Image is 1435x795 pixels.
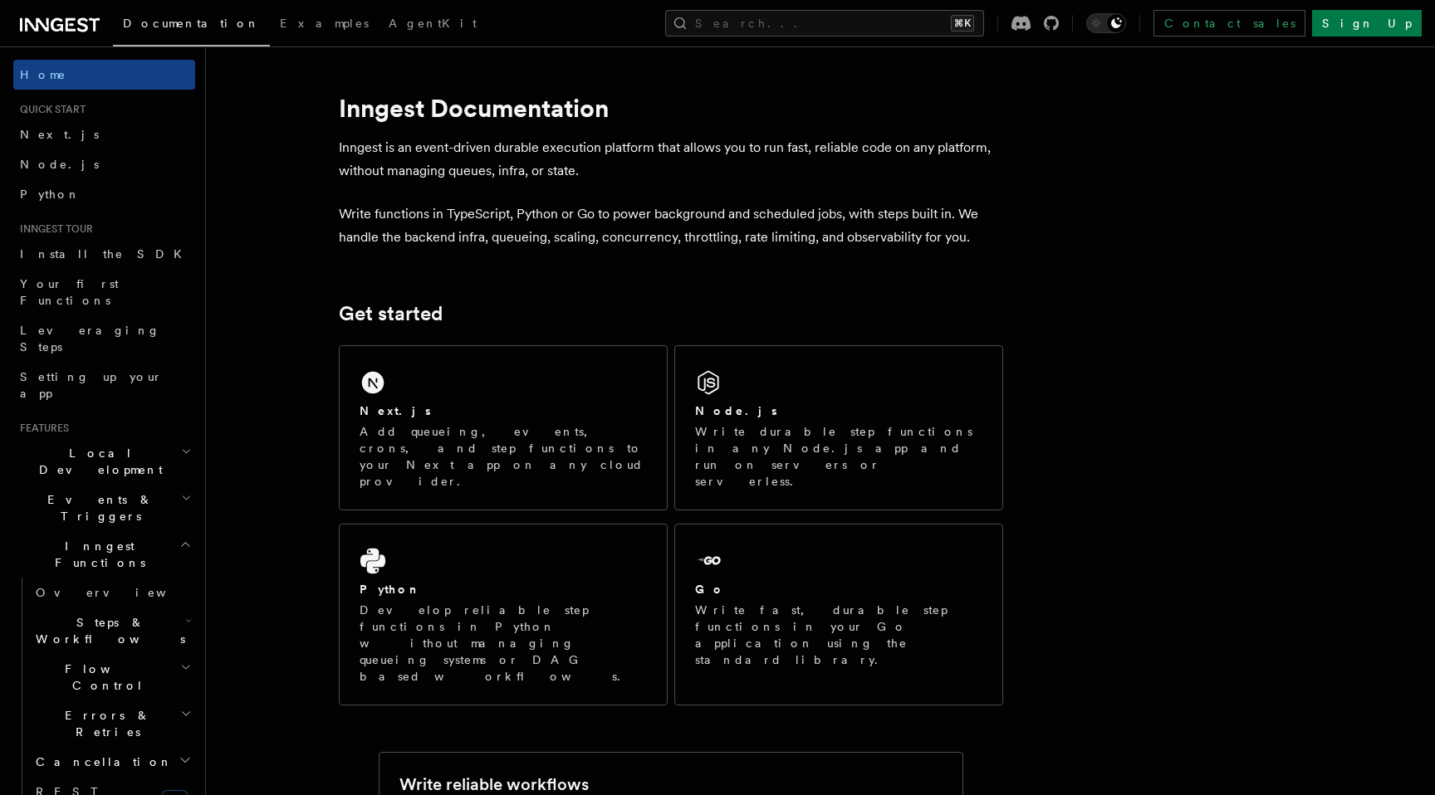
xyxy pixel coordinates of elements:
[13,179,195,209] a: Python
[13,538,179,571] span: Inngest Functions
[280,17,369,30] span: Examples
[20,66,66,83] span: Home
[674,524,1003,705] a: GoWrite fast, durable step functions in your Go application using the standard library.
[29,578,195,607] a: Overview
[13,531,195,578] button: Inngest Functions
[29,707,180,740] span: Errors & Retries
[695,602,982,668] p: Write fast, durable step functions in your Go application using the standard library.
[951,15,974,32] kbd: ⌘K
[29,754,173,770] span: Cancellation
[339,345,668,510] a: Next.jsAdd queueing, events, crons, and step functions to your Next app on any cloud provider.
[695,423,982,490] p: Write durable step functions in any Node.js app and run on servers or serverless.
[20,277,119,307] span: Your first Functions
[360,402,431,419] h2: Next.js
[270,5,379,45] a: Examples
[13,119,195,149] a: Next.js
[1312,10,1422,37] a: Sign Up
[360,602,647,685] p: Develop reliable step functions in Python without managing queueing systems or DAG based workflows.
[339,136,1003,183] p: Inngest is an event-driven durable execution platform that allows you to run fast, reliable code ...
[379,5,487,45] a: AgentKit
[29,654,195,700] button: Flow Control
[29,661,180,694] span: Flow Control
[339,524,668,705] a: PythonDevelop reliable step functions in Python without managing queueing systems or DAG based wo...
[20,158,99,171] span: Node.js
[674,345,1003,510] a: Node.jsWrite durable step functions in any Node.js app and run on servers or serverless.
[13,485,195,531] button: Events & Triggers
[13,438,195,485] button: Local Development
[13,362,195,408] a: Setting up your app
[339,93,1003,123] h1: Inngest Documentation
[29,607,195,654] button: Steps & Workflows
[20,128,99,141] span: Next.js
[665,10,984,37] button: Search...⌘K
[13,60,195,90] a: Home
[360,581,421,597] h2: Python
[13,239,195,269] a: Install the SDK
[20,324,160,354] span: Leveraging Steps
[13,269,195,315] a: Your first Functions
[339,302,443,325] a: Get started
[13,315,195,362] a: Leveraging Steps
[20,188,81,201] span: Python
[29,614,185,647] span: Steps & Workflows
[13,445,181,478] span: Local Development
[13,491,181,524] span: Events & Triggers
[339,202,1003,249] p: Write functions in TypeScript, Python or Go to power background and scheduled jobs, with steps bu...
[695,402,777,419] h2: Node.js
[13,422,69,435] span: Features
[29,700,195,747] button: Errors & Retries
[29,747,195,777] button: Cancellation
[1153,10,1305,37] a: Contact sales
[13,222,93,236] span: Inngest tour
[389,17,477,30] span: AgentKit
[20,247,192,261] span: Install the SDK
[13,103,86,116] span: Quick start
[123,17,260,30] span: Documentation
[360,423,647,490] p: Add queueing, events, crons, and step functions to your Next app on any cloud provider.
[36,586,207,599] span: Overview
[20,370,163,400] span: Setting up your app
[695,581,725,597] h2: Go
[113,5,270,46] a: Documentation
[1086,13,1126,33] button: Toggle dark mode
[13,149,195,179] a: Node.js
